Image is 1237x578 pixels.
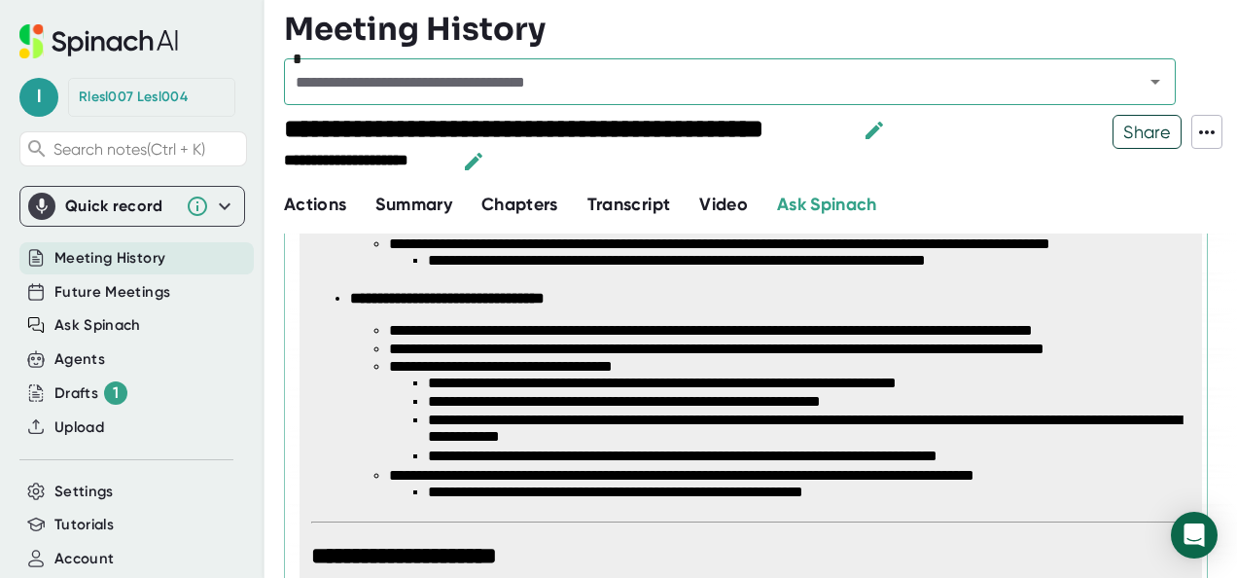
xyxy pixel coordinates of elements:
[777,192,877,218] button: Ask Spinach
[699,194,748,215] span: Video
[54,314,141,337] button: Ask Spinach
[54,416,104,439] button: Upload
[284,194,346,215] span: Actions
[53,140,241,159] span: Search notes (Ctrl + K)
[104,381,127,405] div: 1
[19,78,58,117] span: l
[587,194,671,215] span: Transcript
[777,194,877,215] span: Ask Spinach
[699,192,748,218] button: Video
[79,89,188,106] div: Rlesl007 Lesl004
[587,192,671,218] button: Transcript
[54,381,127,405] button: Drafts 1
[1113,115,1182,149] button: Share
[54,381,127,405] div: Drafts
[284,11,546,48] h3: Meeting History
[1171,512,1218,559] div: Open Intercom Messenger
[1113,115,1181,149] span: Share
[54,247,165,270] button: Meeting History
[65,197,176,216] div: Quick record
[54,514,114,536] button: Tutorials
[481,194,558,215] span: Chapters
[375,192,451,218] button: Summary
[54,281,170,304] button: Future Meetings
[28,187,236,226] div: Quick record
[375,194,451,215] span: Summary
[1142,68,1169,95] button: Open
[54,548,114,570] button: Account
[54,481,114,503] button: Settings
[54,348,105,371] button: Agents
[284,192,346,218] button: Actions
[481,192,558,218] button: Chapters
